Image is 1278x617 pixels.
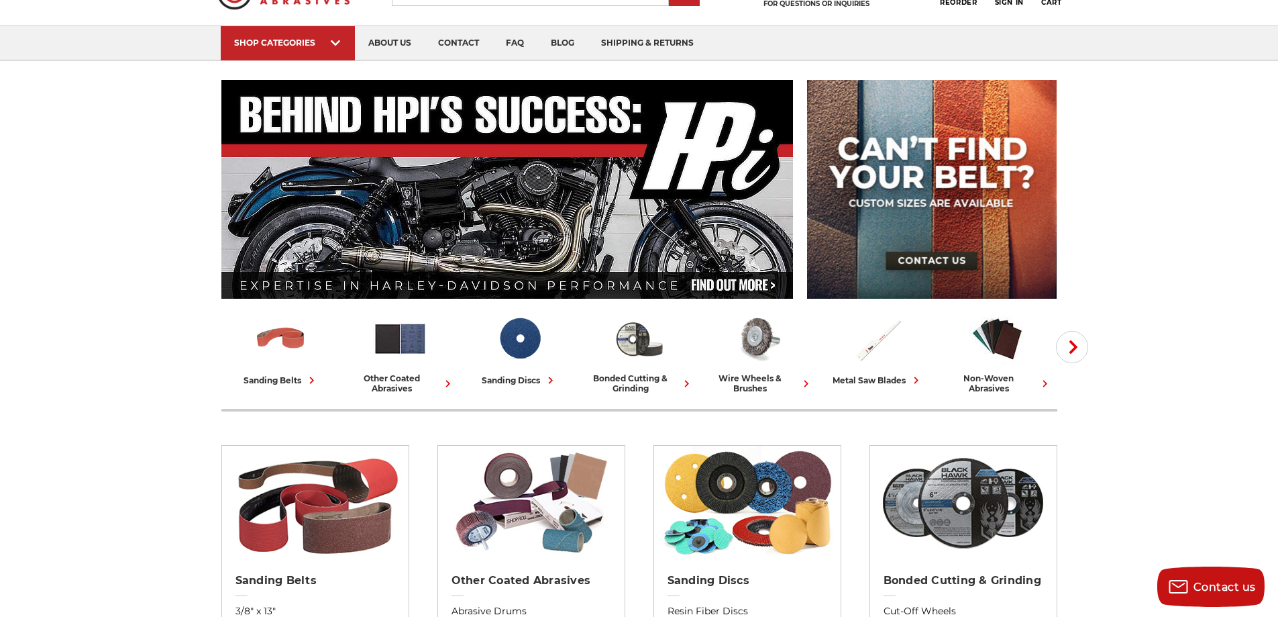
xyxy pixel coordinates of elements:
[943,373,1052,393] div: non-woven abrasives
[372,311,428,367] img: Other Coated Abrasives
[807,80,1057,299] img: promo banner for custom belts.
[1056,331,1088,363] button: Next
[588,26,707,60] a: shipping & returns
[611,311,667,367] img: Bonded Cutting & Grinding
[234,38,341,48] div: SHOP CATEGORIES
[824,311,933,387] a: metal saw blades
[585,373,694,393] div: bonded cutting & grinding
[253,311,309,367] img: Sanding Belts
[355,26,425,60] a: about us
[244,373,319,387] div: sanding belts
[704,311,813,393] a: wire wheels & brushes
[425,26,492,60] a: contact
[235,574,395,587] h2: Sanding Belts
[346,311,455,393] a: other coated abrasives
[346,373,455,393] div: other coated abrasives
[221,80,794,299] img: Banner for an interview featuring Horsepower Inc who makes Harley performance upgrades featured o...
[731,311,786,367] img: Wire Wheels & Brushes
[1193,581,1256,594] span: Contact us
[850,311,906,367] img: Metal Saw Blades
[585,311,694,393] a: bonded cutting & grinding
[492,311,547,367] img: Sanding Discs
[876,446,1050,560] img: Bonded Cutting & Grinding
[466,311,574,387] a: sanding discs
[537,26,588,60] a: blog
[227,311,335,387] a: sanding belts
[492,26,537,60] a: faq
[704,373,813,393] div: wire wheels & brushes
[969,311,1025,367] img: Non-woven Abrasives
[833,373,923,387] div: metal saw blades
[660,446,834,560] img: Sanding Discs
[228,446,402,560] img: Sanding Belts
[1157,567,1265,607] button: Contact us
[451,574,611,587] h2: Other Coated Abrasives
[444,446,618,560] img: Other Coated Abrasives
[943,311,1052,393] a: non-woven abrasives
[884,574,1043,587] h2: Bonded Cutting & Grinding
[668,574,827,587] h2: Sanding Discs
[482,373,557,387] div: sanding discs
